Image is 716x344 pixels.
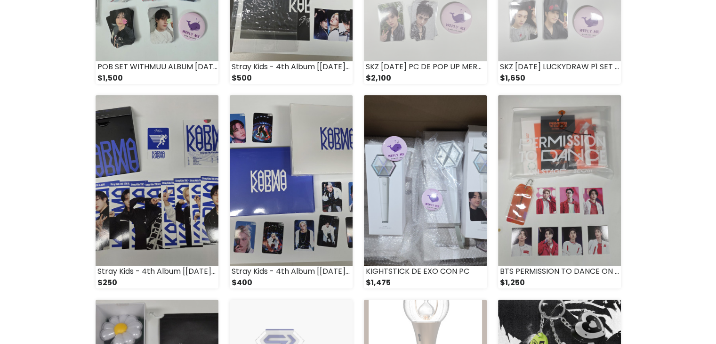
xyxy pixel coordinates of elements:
[498,61,621,73] div: SKZ [DATE] LUCKYDRAW P1 SET DE 8
[364,73,487,84] div: $2,100
[364,95,487,288] a: KIGHTSTICK DE EXO CON PC $1,475
[230,266,353,277] div: Stray Kids - 4th Album [[DATE]] VER HOORAY O VER CEREMONY
[498,266,621,277] div: BTS PERMISSION TO DANCE ON STAGE - [GEOGRAPHIC_DATA] (DIGITAL CODE) CON PC SET
[96,95,218,266] img: small_1756039851780.jpeg
[230,95,353,266] img: small_1756039616984.jpeg
[96,61,218,73] div: POB SET WITHMUU ALBUM [DATE] SKZ
[96,95,218,288] a: Stray Kids - 4th Album [[DATE]] (COMPACT Ver.) $250
[498,277,621,288] div: $1,250
[364,266,487,277] div: KIGHTSTICK DE EXO CON PC
[364,61,487,73] div: SKZ [DATE] PC DE POP UP MERCH SET DE 8
[364,95,487,266] img: small_1755786216980.jpeg
[498,73,621,84] div: $1,650
[96,277,218,288] div: $250
[498,95,621,266] img: small_1753843178584.jpeg
[498,95,621,288] a: BTS PERMISSION TO DANCE ON STAGE - [GEOGRAPHIC_DATA] (DIGITAL CODE) CON PC SET $1,250
[96,266,218,277] div: Stray Kids - 4th Album [[DATE]] (COMPACT Ver.)
[230,61,353,73] div: Stray Kids - 4th Album [[DATE]] VER [DATE] ( LIMITADO )
[230,95,353,288] a: Stray Kids - 4th Album [[DATE]] VER HOORAY O VER CEREMONY $400
[230,277,353,288] div: $400
[364,277,487,288] div: $1,475
[96,73,218,84] div: $1,500
[230,73,353,84] div: $500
